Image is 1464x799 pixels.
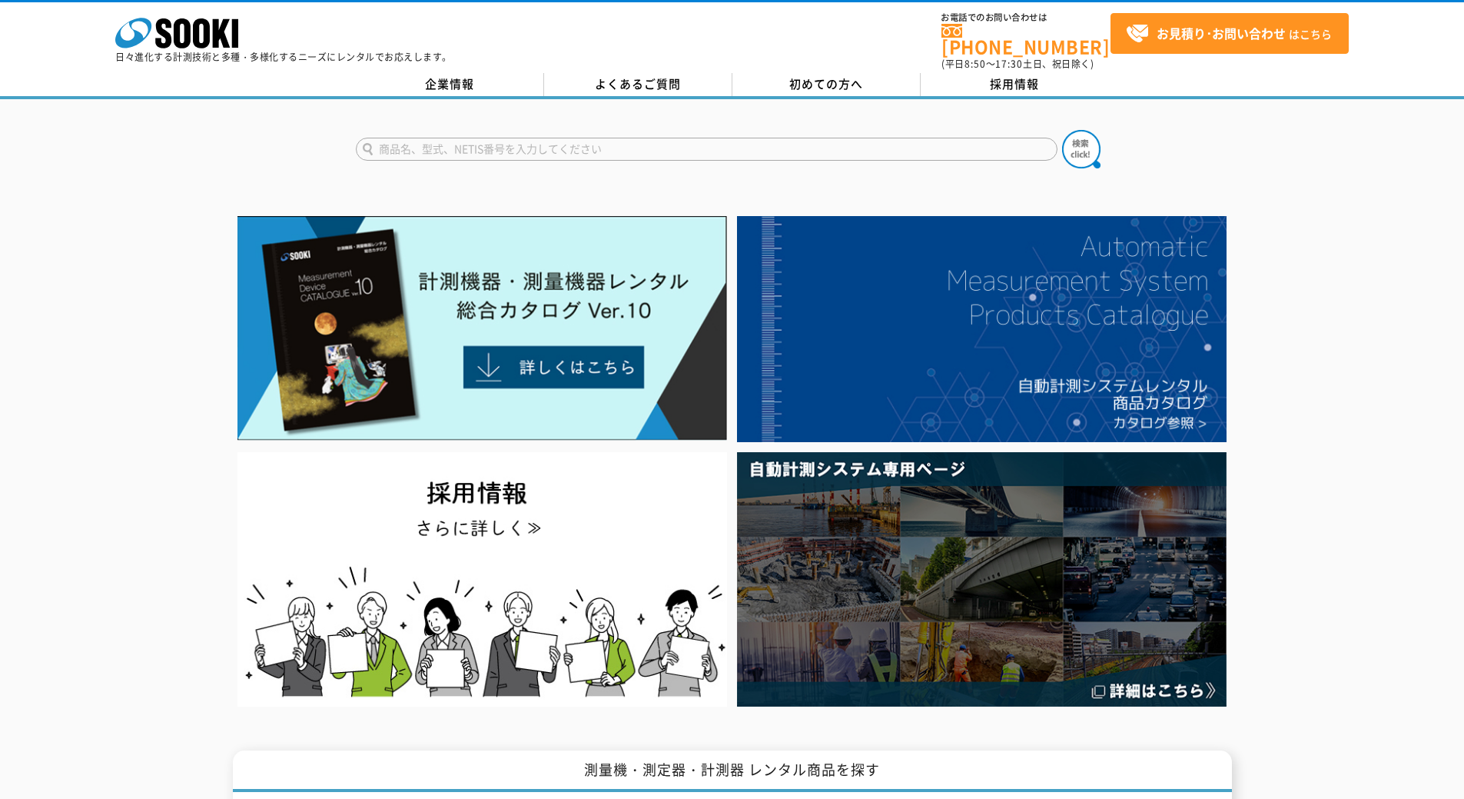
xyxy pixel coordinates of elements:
[941,13,1110,22] span: お電話でのお問い合わせは
[1062,130,1100,168] img: btn_search.png
[789,75,863,92] span: 初めての方へ
[732,73,921,96] a: 初めての方へ
[544,73,732,96] a: よくあるご質問
[737,216,1227,442] img: 自動計測システムカタログ
[737,452,1227,707] img: 自動計測システム専用ページ
[1126,22,1332,45] span: はこちら
[356,138,1057,161] input: 商品名、型式、NETIS番号を入力してください
[237,452,727,707] img: SOOKI recruit
[941,57,1094,71] span: (平日 ～ 土日、祝日除く)
[964,57,986,71] span: 8:50
[115,52,452,62] p: 日々進化する計測技術と多種・多様化するニーズにレンタルでお応えします。
[921,73,1109,96] a: 採用情報
[1110,13,1349,54] a: お見積り･お問い合わせはこちら
[941,24,1110,55] a: [PHONE_NUMBER]
[995,57,1023,71] span: 17:30
[356,73,544,96] a: 企業情報
[237,216,727,441] img: Catalog Ver10
[1157,24,1286,42] strong: お見積り･お問い合わせ
[233,751,1232,793] h1: 測量機・測定器・計測器 レンタル商品を探す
